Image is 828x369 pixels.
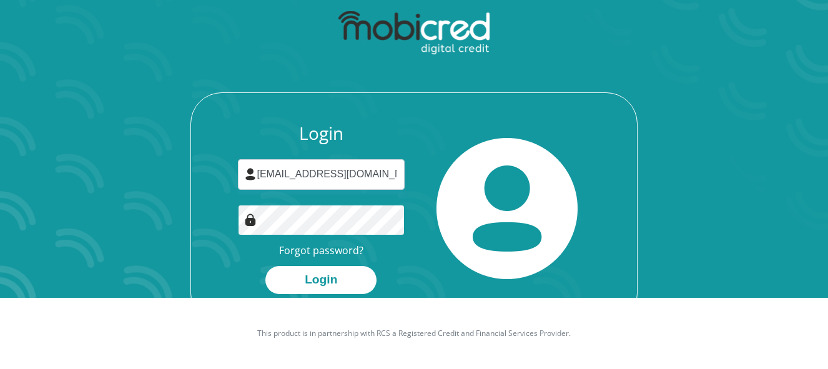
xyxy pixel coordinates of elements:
button: Login [265,266,377,294]
a: Forgot password? [279,244,363,257]
input: Username [238,159,405,190]
p: This product is in partnership with RCS a Registered Credit and Financial Services Provider. [67,328,761,339]
img: user-icon image [244,168,257,180]
img: Image [244,214,257,226]
img: mobicred logo [338,11,489,55]
h3: Login [238,123,405,144]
